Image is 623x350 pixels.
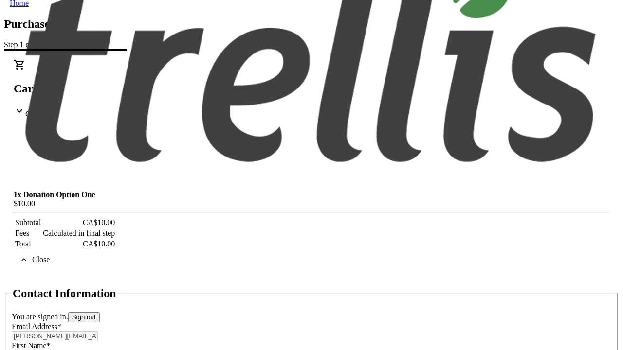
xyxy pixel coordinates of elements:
button: Close [14,250,57,269]
label: First Name* [12,341,51,350]
td: Fees [15,228,41,238]
label: Email Address* [12,322,61,331]
span: Close [32,255,50,264]
button: Sign out [68,312,100,322]
td: CA$10.00 [42,239,115,249]
h2: Contact Information [13,287,116,300]
div: CartCA$10.00 [14,119,609,269]
div: You are signed in. [12,312,611,322]
td: Total [15,239,41,249]
td: Calculated in final step [42,228,115,238]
